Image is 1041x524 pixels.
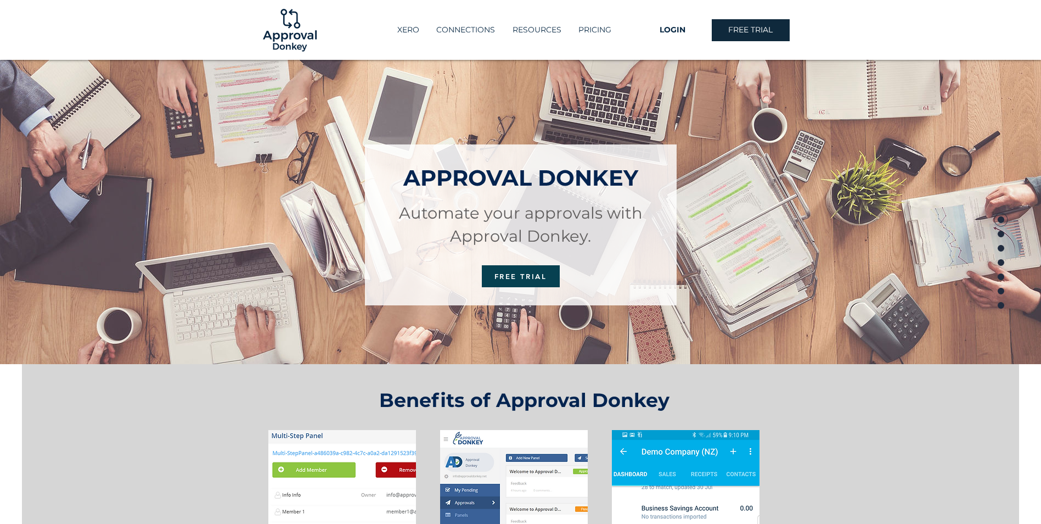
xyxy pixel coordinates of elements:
a: XERO [389,21,427,39]
span: Automate your approvals with Approval Donkey. [399,203,643,246]
a: LOGIN [634,19,712,41]
img: Logo-01.png [260,1,319,60]
p: RESOURCES [507,21,567,39]
p: PRICING [573,21,617,39]
nav: Page [993,213,1009,311]
nav: Site [375,21,634,39]
span: FREE TRIAL [494,272,547,281]
div: RESOURCES [504,21,570,39]
span: Benefits of Approval Donkey [379,388,669,412]
a: FREE TRIAL [712,19,790,41]
p: XERO [392,21,425,39]
span: LOGIN [660,25,685,36]
a: PRICING [570,21,620,39]
span: APPROVAL DONKEY [403,164,638,191]
span: FREE TRIAL [728,25,773,36]
p: CONNECTIONS [431,21,500,39]
a: FREE TRIAL [482,265,560,287]
a: CONNECTIONS [427,21,504,39]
